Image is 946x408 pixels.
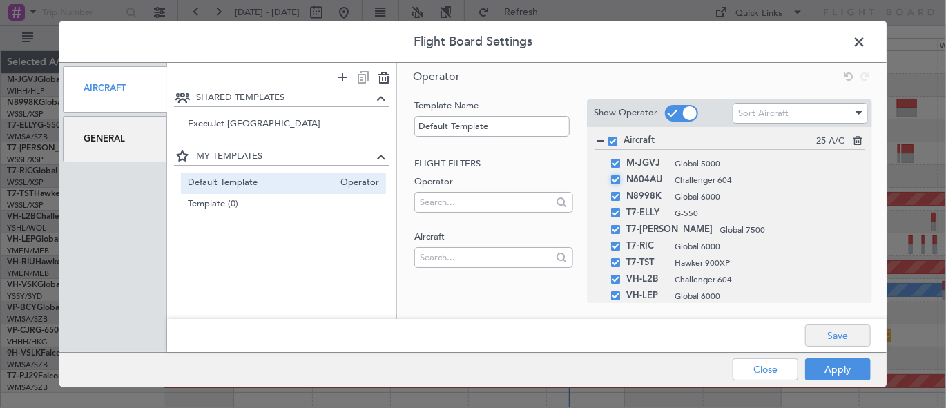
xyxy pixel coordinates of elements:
[675,273,851,286] span: Challenger 604
[675,290,851,302] span: Global 6000
[334,176,379,191] span: Operator
[675,257,851,269] span: Hawker 900XP
[413,69,460,84] span: Operator
[626,172,668,188] span: N604AU
[626,255,668,271] span: T7-TST
[188,176,334,191] span: Default Template
[626,288,668,304] span: VH-LEP
[626,238,668,255] span: T7-RIC
[626,205,668,222] span: T7-ELLY
[414,99,572,113] label: Template Name
[626,155,668,172] span: M-JGVJ
[720,224,851,236] span: Global 7500
[414,231,572,244] label: Aircraft
[805,358,871,380] button: Apply
[675,207,851,220] span: G-550
[414,175,572,189] label: Operator
[420,247,552,268] input: Search...
[63,66,167,113] div: Aircraft
[733,358,798,380] button: Close
[738,107,789,119] span: Sort Aircraft
[675,174,851,186] span: Challenger 604
[675,157,851,170] span: Global 5000
[188,117,380,132] span: ExecuJet [GEOGRAPHIC_DATA]
[675,191,851,203] span: Global 6000
[59,21,887,63] header: Flight Board Settings
[420,192,552,213] input: Search...
[63,116,167,162] div: General
[816,135,844,148] span: 25 A/C
[675,240,851,253] span: Global 6000
[414,157,572,171] h2: Flight filters
[595,106,658,120] label: Show Operator
[626,271,668,288] span: VH-L2B
[626,222,713,238] span: T7-[PERSON_NAME]
[624,134,816,148] span: Aircraft
[626,188,668,205] span: N8998K
[188,197,380,212] span: Template (0)
[196,91,374,105] span: SHARED TEMPLATES
[805,324,871,347] button: Save
[196,150,374,164] span: MY TEMPLATES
